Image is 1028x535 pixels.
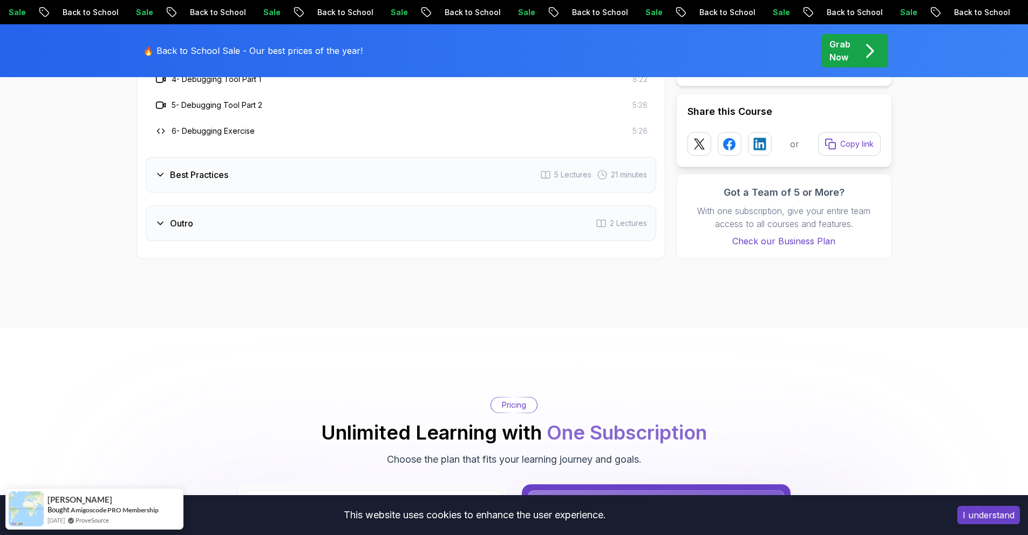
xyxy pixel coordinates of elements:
[170,168,228,181] h3: Best Practices
[172,126,255,136] h3: 6 - Debugging Exercise
[611,169,647,180] span: 21 minutes
[632,74,648,85] span: 8:22
[547,421,707,444] span: One Subscription
[685,7,759,18] p: Back to School
[176,7,249,18] p: Back to School
[143,44,363,57] p: 🔥 Back to School Sale - Our best prices of the year!
[172,100,262,111] h3: 5 - Debugging Tool Part 2
[172,74,261,85] h3: 4 - Debugging Tool Part 1
[170,217,193,230] h3: Outro
[321,422,707,443] h2: Unlimited Learning with
[387,452,642,467] p: Choose the plan that fits your learning journey and goals.
[377,7,411,18] p: Sale
[47,516,65,525] span: [DATE]
[76,516,109,525] a: ProveSource
[146,205,656,241] button: Outro2 Lectures
[818,132,881,156] button: Copy link
[554,169,591,180] span: 5 Lectures
[146,157,656,193] button: Best Practices5 Lectures 21 minutes
[631,7,666,18] p: Sale
[940,7,1013,18] p: Back to School
[502,400,526,410] p: Pricing
[829,38,850,64] p: Grab Now
[790,138,799,150] p: or
[504,7,539,18] p: Sale
[632,100,648,111] span: 5:28
[249,7,284,18] p: Sale
[632,126,648,136] span: 5:28
[47,495,112,504] span: [PERSON_NAME]
[8,503,941,527] div: This website uses cookies to enhance the user experience.
[957,506,1020,524] button: Accept cookies
[303,7,377,18] p: Back to School
[71,506,159,514] a: Amigoscode PRO Membership
[687,204,881,230] p: With one subscription, give your entire team access to all courses and features.
[759,7,793,18] p: Sale
[687,104,881,119] h2: Share this Course
[49,7,122,18] p: Back to School
[558,7,631,18] p: Back to School
[687,185,881,200] h3: Got a Team of 5 or More?
[47,505,70,514] span: Bought
[610,218,647,229] span: 2 Lectures
[886,7,921,18] p: Sale
[687,235,881,248] a: Check our Business Plan
[122,7,156,18] p: Sale
[9,491,44,526] img: provesource social proof notification image
[840,139,874,149] p: Copy link
[813,7,886,18] p: Back to School
[431,7,504,18] p: Back to School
